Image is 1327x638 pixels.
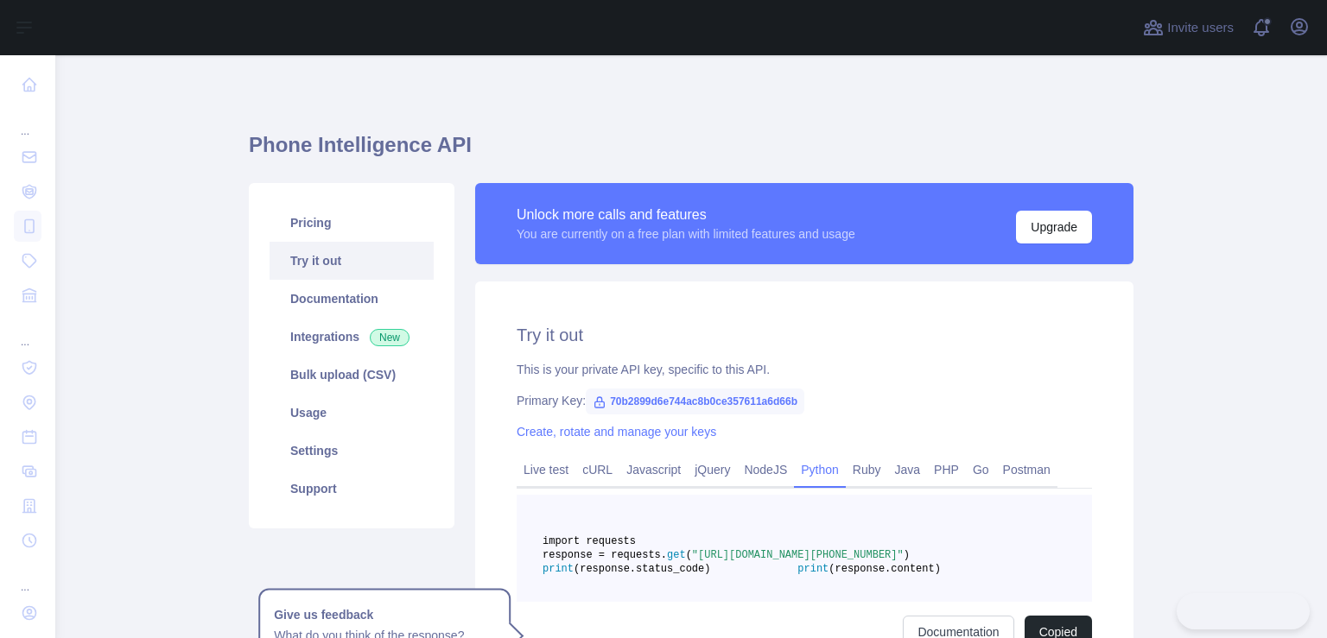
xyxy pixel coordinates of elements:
span: response = requests. [543,549,667,561]
span: ) [904,549,910,561]
h2: Try it out [517,323,1092,347]
a: Live test [517,456,575,483]
h1: Phone Intelligence API [249,131,1133,173]
a: Javascript [619,456,688,483]
a: Create, rotate and manage your keys [517,425,716,439]
span: "[URL][DOMAIN_NAME][PHONE_NUMBER]" [692,549,904,561]
h1: Give us feedback [274,604,495,625]
button: Upgrade [1016,211,1092,243]
a: Ruby [846,456,888,483]
a: PHP [927,456,966,483]
a: Bulk upload (CSV) [270,356,434,394]
a: Java [888,456,928,483]
span: print [797,563,829,575]
span: Invite users [1167,18,1234,38]
div: You are currently on a free plan with limited features and usage [517,225,855,243]
iframe: Toggle Customer Support [1177,593,1310,629]
span: import requests [543,535,636,547]
span: New [370,329,410,346]
span: print [543,563,574,575]
a: Integrations New [270,318,434,356]
a: Python [794,456,846,483]
a: Usage [270,394,434,432]
a: Documentation [270,280,434,318]
div: This is your private API key, specific to this API. [517,361,1092,378]
div: Primary Key: [517,392,1092,409]
span: get [667,549,686,561]
a: Go [966,456,996,483]
div: ... [14,559,41,594]
span: 70b2899d6e744ac8b0ce357611a6d66b [586,388,804,414]
button: Invite users [1140,14,1237,41]
a: NodeJS [737,456,794,483]
span: (response.content) [829,563,941,575]
a: Postman [996,456,1057,483]
div: ... [14,314,41,349]
a: Pricing [270,204,434,242]
div: ... [14,104,41,138]
span: (response.status_code) [574,563,710,575]
a: Support [270,470,434,508]
span: ( [686,549,692,561]
a: jQuery [688,456,737,483]
a: Settings [270,432,434,470]
a: cURL [575,456,619,483]
a: Try it out [270,242,434,280]
div: Unlock more calls and features [517,205,855,225]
